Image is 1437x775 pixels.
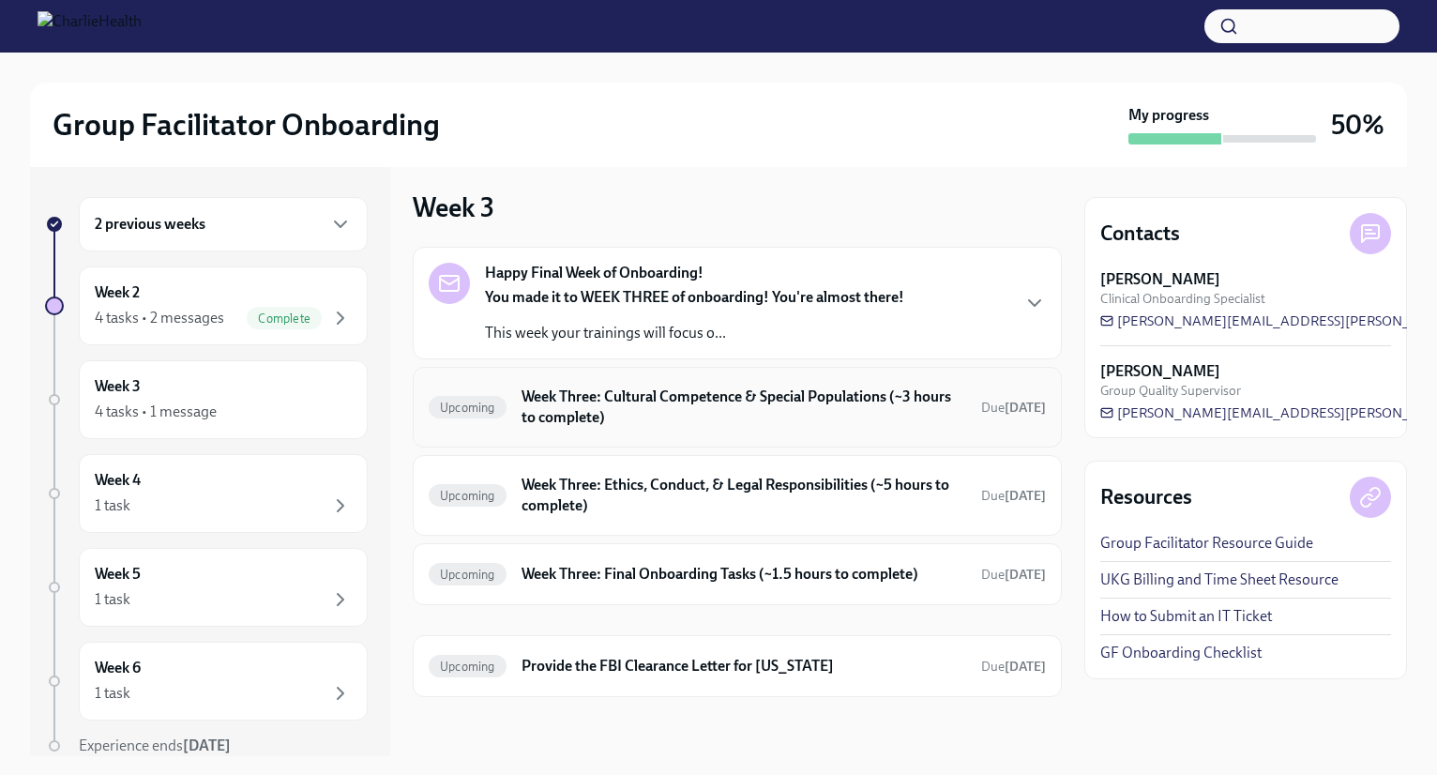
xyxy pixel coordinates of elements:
[522,656,966,676] h6: Provide the FBI Clearance Letter for [US_STATE]
[247,312,322,326] span: Complete
[79,197,368,251] div: 2 previous weeks
[45,642,368,721] a: Week 61 task
[95,282,140,303] h6: Week 2
[45,454,368,533] a: Week 41 task
[1005,400,1046,416] strong: [DATE]
[981,488,1046,504] span: Due
[1005,567,1046,583] strong: [DATE]
[981,658,1046,676] span: September 2nd, 2025 08:00
[1100,290,1265,308] span: Clinical Onboarding Specialist
[485,263,703,283] strong: Happy Final Week of Onboarding!
[1100,570,1339,590] a: UKG Billing and Time Sheet Resource
[95,376,141,397] h6: Week 3
[429,471,1046,520] a: UpcomingWeek Three: Ethics, Conduct, & Legal Responsibilities (~5 hours to complete)Due[DATE]
[1100,220,1180,248] h4: Contacts
[429,559,1046,589] a: UpcomingWeek Three: Final Onboarding Tasks (~1.5 hours to complete)Due[DATE]
[95,214,205,235] h6: 2 previous weeks
[79,737,231,754] span: Experience ends
[183,737,231,754] strong: [DATE]
[522,564,966,585] h6: Week Three: Final Onboarding Tasks (~1.5 hours to complete)
[1331,108,1384,142] h3: 50%
[1005,488,1046,504] strong: [DATE]
[95,683,130,704] div: 1 task
[981,659,1046,675] span: Due
[95,658,141,678] h6: Week 6
[1100,361,1220,382] strong: [PERSON_NAME]
[95,495,130,516] div: 1 task
[1100,269,1220,290] strong: [PERSON_NAME]
[429,651,1046,681] a: UpcomingProvide the FBI Clearance Letter for [US_STATE]Due[DATE]
[981,400,1046,416] span: Due
[522,475,966,516] h6: Week Three: Ethics, Conduct, & Legal Responsibilities (~5 hours to complete)
[981,399,1046,417] span: August 18th, 2025 08:00
[981,566,1046,584] span: August 16th, 2025 08:00
[981,567,1046,583] span: Due
[981,487,1046,505] span: August 18th, 2025 08:00
[485,288,904,306] strong: You made it to WEEK THREE of onboarding! You're almost there!
[45,548,368,627] a: Week 51 task
[429,568,507,582] span: Upcoming
[1128,105,1209,126] strong: My progress
[1100,606,1272,627] a: How to Submit an IT Ticket
[45,266,368,345] a: Week 24 tasks • 2 messagesComplete
[95,470,141,491] h6: Week 4
[45,360,368,439] a: Week 34 tasks • 1 message
[1100,382,1241,400] span: Group Quality Supervisor
[1100,483,1192,511] h4: Resources
[429,489,507,503] span: Upcoming
[95,402,217,422] div: 4 tasks • 1 message
[1100,533,1313,554] a: Group Facilitator Resource Guide
[53,106,440,144] h2: Group Facilitator Onboarding
[95,589,130,610] div: 1 task
[429,660,507,674] span: Upcoming
[95,308,224,328] div: 4 tasks • 2 messages
[429,383,1046,432] a: UpcomingWeek Three: Cultural Competence & Special Populations (~3 hours to complete)Due[DATE]
[1100,643,1262,663] a: GF Onboarding Checklist
[485,323,904,343] p: This week your trainings will focus o...
[1005,659,1046,675] strong: [DATE]
[413,190,494,224] h3: Week 3
[38,11,142,41] img: CharlieHealth
[429,401,507,415] span: Upcoming
[522,387,966,428] h6: Week Three: Cultural Competence & Special Populations (~3 hours to complete)
[95,564,141,585] h6: Week 5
